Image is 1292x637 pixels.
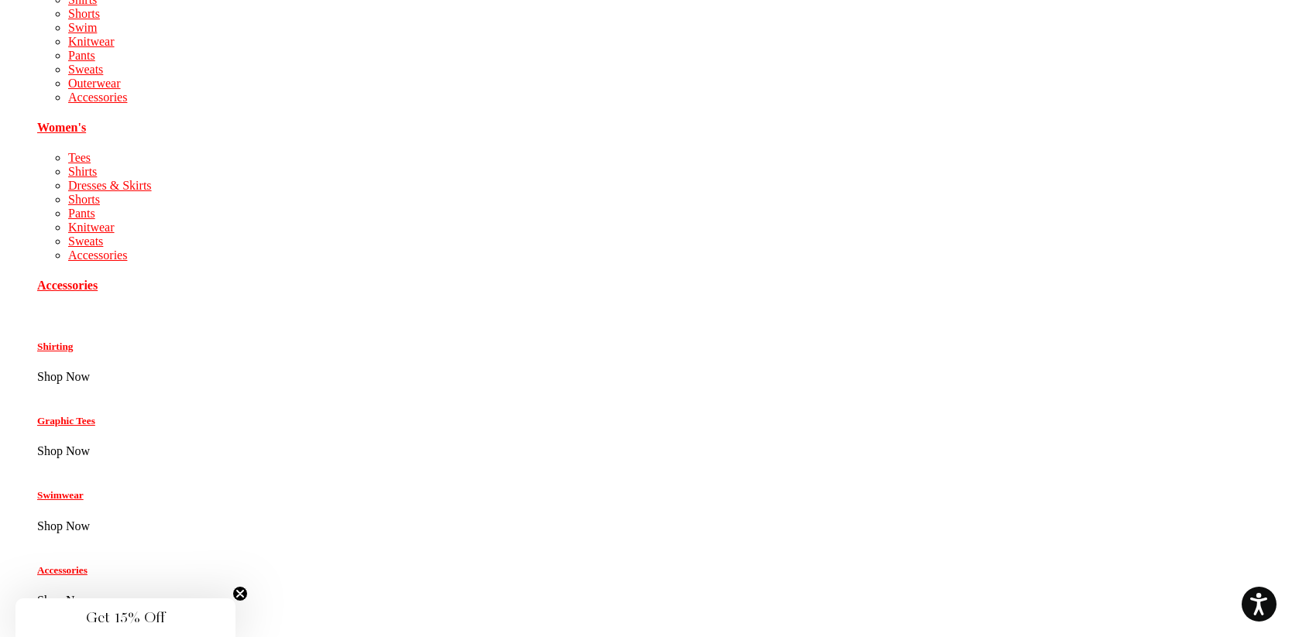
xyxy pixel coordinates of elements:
[37,341,73,352] a: Shirting
[68,179,152,192] a: Dresses & Skirts
[37,489,84,501] a: Swimwear
[68,63,103,76] a: Sweats
[68,49,95,62] a: Pants
[68,151,91,164] a: Tees
[68,193,100,206] a: Shorts
[37,279,98,292] a: Accessories
[37,444,90,457] span: Shop Now
[68,91,127,104] a: Accessories
[68,77,121,90] a: Outerwear
[86,608,165,627] span: Get 15% Off
[68,235,103,248] a: Sweats
[15,598,235,637] div: Get 15% OffClose teaser
[68,35,115,48] a: Knitwear
[232,586,248,601] button: Close teaser
[68,221,115,234] a: Knitwear
[37,594,90,607] span: Shop Now
[68,21,97,34] a: Swim
[37,415,95,426] a: Graphic Tees
[37,370,90,383] span: Shop Now
[68,248,127,262] a: Accessories
[68,207,95,220] a: Pants
[37,564,88,576] a: Accessories
[37,519,90,533] span: Shop Now
[37,121,86,134] a: Women's
[68,165,97,178] a: Shirts
[68,7,100,20] a: Shorts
